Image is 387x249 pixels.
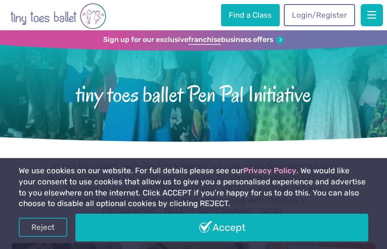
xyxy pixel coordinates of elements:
[19,218,67,237] a: Reject
[13,80,374,107] span: tiny toes ballet Pen Pal Initiative
[19,166,368,209] p: We use cookies on our website. For full details please see our . We would like your consent to us...
[188,35,221,45] strong: franchise
[103,35,284,45] a: Sign up for our exclusivefranchisebusiness offers
[10,2,106,30] img: tiny toes ballet
[284,4,355,26] a: Login/Register
[243,166,296,175] a: Privacy Policy
[221,4,280,26] a: Find a Class
[75,214,368,241] a: Accept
